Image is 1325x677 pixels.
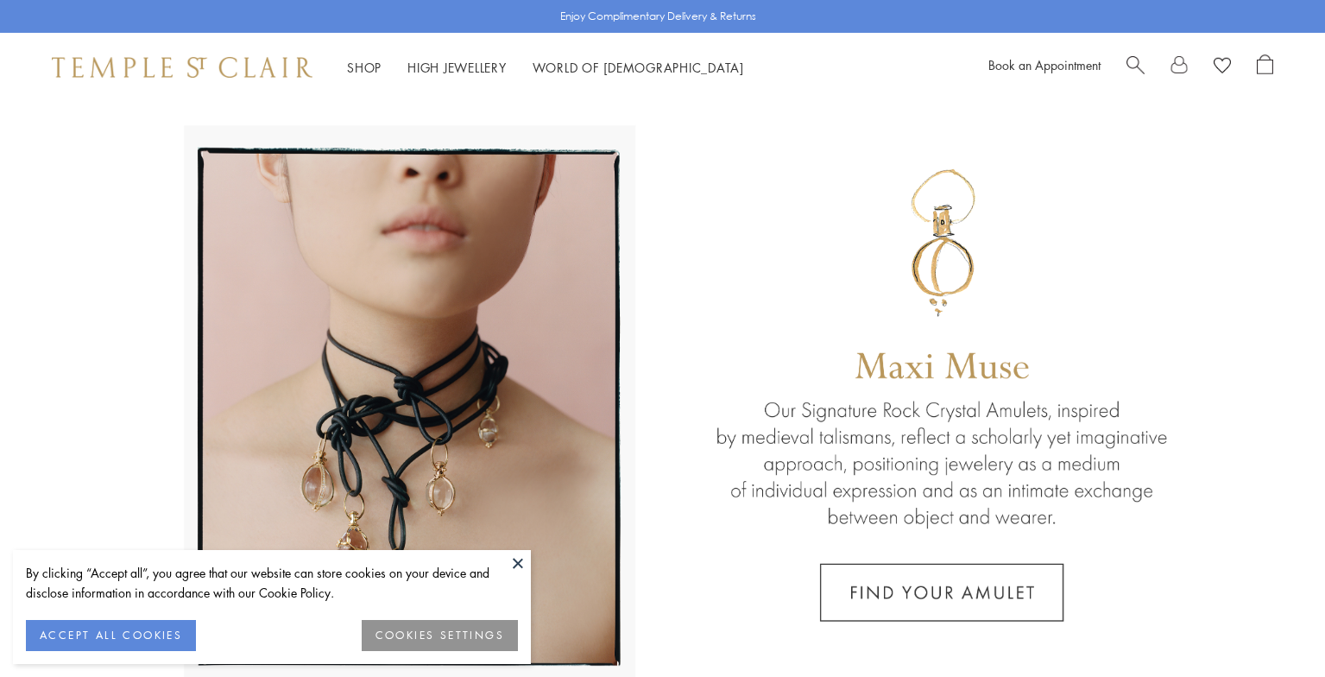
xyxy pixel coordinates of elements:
[1126,54,1145,80] a: Search
[1257,54,1273,80] a: Open Shopping Bag
[533,59,744,76] a: World of [DEMOGRAPHIC_DATA]World of [DEMOGRAPHIC_DATA]
[1214,54,1231,80] a: View Wishlist
[52,57,312,78] img: Temple St. Clair
[560,8,756,25] p: Enjoy Complimentary Delivery & Returns
[347,57,744,79] nav: Main navigation
[347,59,382,76] a: ShopShop
[988,56,1101,73] a: Book an Appointment
[26,620,196,651] button: ACCEPT ALL COOKIES
[26,563,518,603] div: By clicking “Accept all”, you agree that our website can store cookies on your device and disclos...
[407,59,507,76] a: High JewelleryHigh Jewellery
[362,620,518,651] button: COOKIES SETTINGS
